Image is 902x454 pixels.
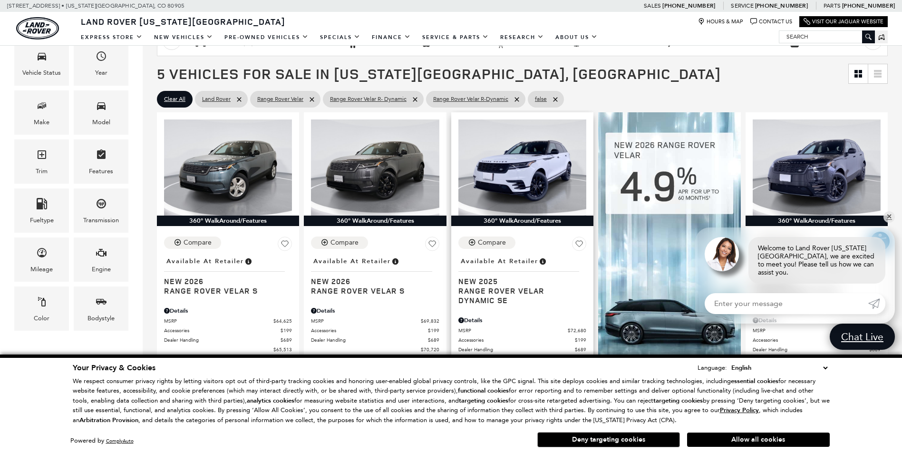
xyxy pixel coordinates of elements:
a: Specials [314,29,366,46]
div: Bodystyle [87,313,115,324]
div: ModelModel [74,90,128,135]
div: FueltypeFueltype [14,188,69,233]
div: Make [34,117,49,128]
span: Dealer Handling [164,336,281,344]
span: $72,680 [568,327,586,334]
a: Submit [868,293,885,314]
span: $64,625 [273,317,292,325]
a: New Vehicles [148,29,219,46]
img: 2026 Land Rover Range Rover Velar S [311,119,439,216]
span: Dealer Handling [753,346,869,353]
a: Land Rover [US_STATE][GEOGRAPHIC_DATA] [75,16,291,27]
div: Transmission [83,215,119,226]
span: false [535,93,547,105]
input: Enter your message [705,293,868,314]
span: Color [36,294,48,313]
a: land-rover [16,17,59,39]
img: Land Rover [16,17,59,39]
span: Available at Retailer [461,256,538,266]
div: TransmissionTransmission [74,188,128,233]
span: New 2025 [458,276,579,286]
span: Range Rover Velar Dynamic SE [458,286,579,305]
button: Compare Vehicle [164,237,221,249]
span: Range Rover Velar R- Dynamic [330,93,407,105]
a: About Us [550,29,603,46]
div: ColorColor [14,286,69,331]
div: 360° WalkAround/Features [746,216,888,226]
div: BodystyleBodystyle [74,286,128,331]
span: $689 [575,346,586,353]
a: Contact Us [750,18,792,25]
a: Visit Our Jaguar Website [804,18,883,25]
button: Compare Vehicle [311,237,368,249]
span: $70,720 [421,346,439,353]
strong: Arbitration Provision [79,416,138,424]
a: MSRP $69,832 [311,317,439,325]
strong: functional cookies [458,386,509,395]
div: Vehicle Status [22,68,61,78]
span: $69,832 [421,317,439,325]
a: [STREET_ADDRESS] • [US_STATE][GEOGRAPHIC_DATA], CO 80905 [7,2,184,9]
span: Year [96,48,107,68]
a: MSRP $77,925 [753,327,881,334]
a: Research [495,29,550,46]
span: New 2026 [164,276,285,286]
div: TrimTrim [14,139,69,184]
div: Model [92,117,110,128]
a: Accessories $199 [311,327,439,334]
strong: analytics cookies [247,396,294,405]
span: Make [36,98,48,117]
select: Language Select [729,363,830,373]
div: Compare [184,238,212,247]
div: MileageMileage [14,237,69,282]
div: Compare [478,238,506,247]
span: Parts [824,2,841,9]
span: Range Rover Velar S [164,286,285,296]
span: Land Rover [US_STATE][GEOGRAPHIC_DATA] [81,16,285,27]
button: Save Vehicle [572,237,586,255]
a: Dealer Handling $689 [164,336,292,344]
div: Pricing Details - Range Rover Velar S [311,306,439,315]
span: Vehicle is in stock and ready for immediate delivery. Due to demand, availability is subject to c... [391,256,399,266]
a: Pre-Owned Vehicles [219,29,314,46]
div: EngineEngine [74,237,128,282]
div: FeaturesFeatures [74,139,128,184]
div: 360° WalkAround/Features [304,216,446,226]
div: Powered by [70,438,134,444]
span: Trim [36,147,48,166]
strong: targeting cookies [653,396,703,405]
div: 360° WalkAround/Features [451,216,593,226]
strong: essential cookies [731,377,778,385]
span: Range Rover Velar [257,93,303,105]
span: Accessories [458,336,575,344]
div: Year [95,68,107,78]
span: $65,513 [273,346,292,353]
a: Dealer Handling $689 [458,346,586,353]
span: Dealer Handling [458,346,575,353]
span: Available at Retailer [166,256,244,266]
a: [PHONE_NUMBER] [755,2,808,10]
span: Land Rover [202,93,231,105]
div: Pricing Details - Range Rover Velar S [164,306,292,315]
span: MSRP [164,317,273,325]
a: $70,720 [311,346,439,353]
span: Fueltype [36,196,48,215]
span: Vehicle is in stock and ready for immediate delivery. Due to demand, availability is subject to c... [244,256,252,266]
span: $199 [575,336,586,344]
div: Features [89,166,113,177]
a: Accessories $199 [164,327,292,334]
span: Accessories [311,327,427,334]
span: 5 Vehicles for Sale in [US_STATE][GEOGRAPHIC_DATA], [GEOGRAPHIC_DATA] [157,64,721,83]
a: MSRP $72,680 [458,327,586,334]
a: EXPRESS STORE [75,29,148,46]
a: Accessories $199 [458,336,586,344]
a: [PHONE_NUMBER] [662,2,715,10]
div: Trim [36,166,48,177]
a: Dealer Handling $689 [753,346,881,353]
a: Available at RetailerNew 2026Range Rover Velar S [164,255,292,296]
span: Clear All [164,93,185,105]
span: Chat Live [836,330,888,343]
u: Privacy Policy [720,406,759,415]
span: Vehicle is in stock and ready for immediate delivery. Due to demand, availability is subject to c... [538,256,547,266]
a: Accessories $199 [753,336,881,344]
